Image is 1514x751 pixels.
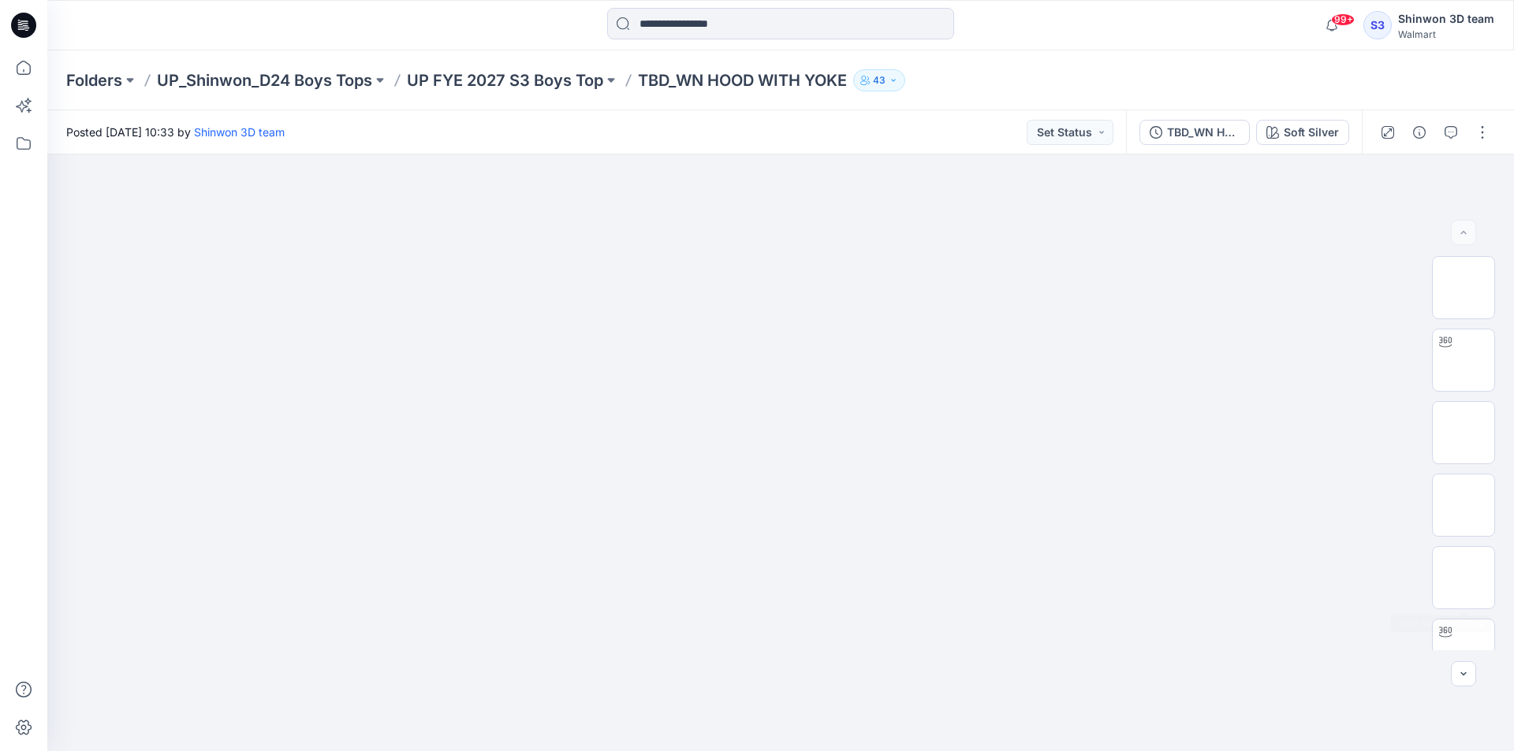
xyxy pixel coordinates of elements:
[853,69,905,91] button: 43
[66,69,122,91] a: Folders
[1398,9,1494,28] div: Shinwon 3D team
[873,72,886,89] p: 43
[1407,120,1432,145] button: Details
[1256,120,1349,145] button: Soft Silver
[157,69,372,91] a: UP_Shinwon_D24 Boys Tops
[194,125,285,139] a: Shinwon 3D team
[1139,120,1250,145] button: TBD_WN HOOD WITH YOKE
[1331,13,1355,26] span: 99+
[1167,124,1240,141] div: TBD_WN HOOD WITH YOKE
[1363,11,1392,39] div: S3
[66,124,285,140] span: Posted [DATE] 10:33 by
[1284,124,1339,141] div: Soft Silver
[638,69,847,91] p: TBD_WN HOOD WITH YOKE
[1398,28,1494,40] div: Walmart
[407,69,603,91] a: UP FYE 2027 S3 Boys Top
